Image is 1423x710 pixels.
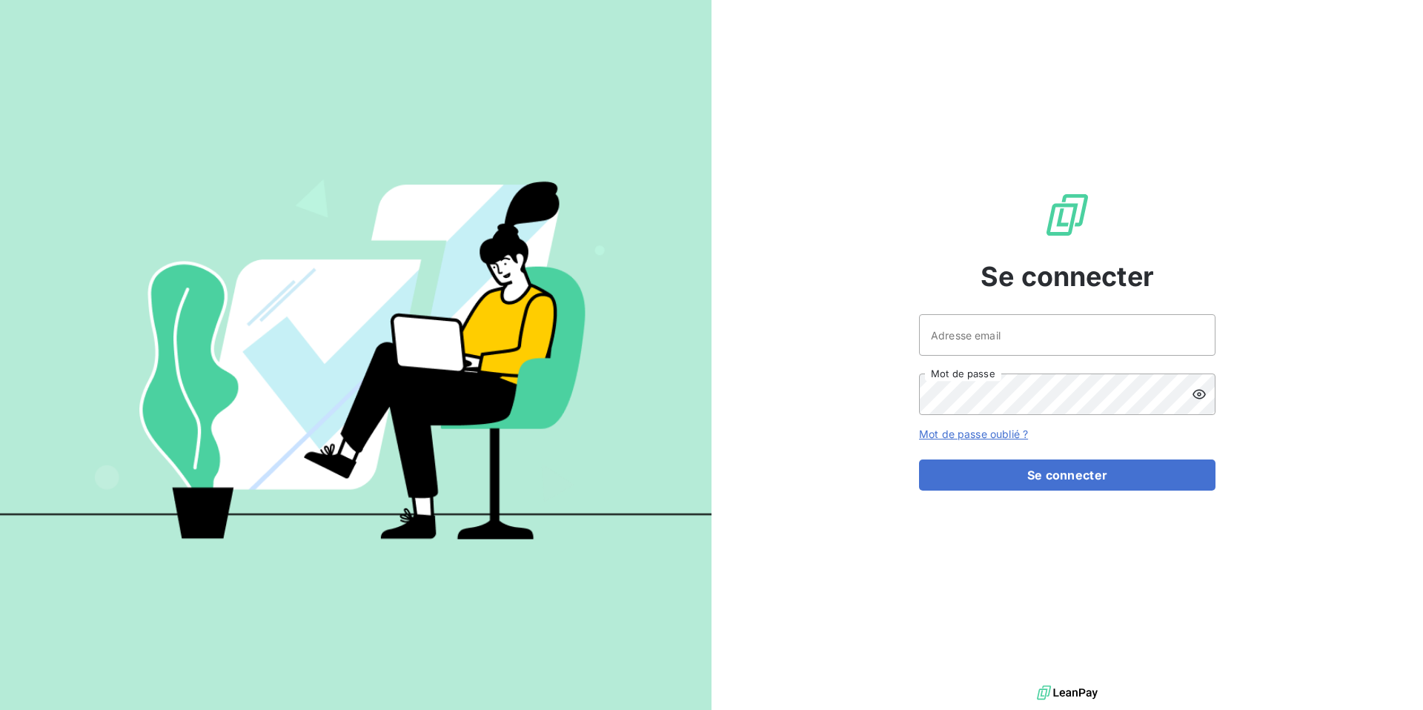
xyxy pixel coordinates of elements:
[919,459,1215,491] button: Se connecter
[919,428,1028,440] a: Mot de passe oublié ?
[1037,682,1098,704] img: logo
[981,256,1154,296] span: Se connecter
[1044,191,1091,239] img: Logo LeanPay
[919,314,1215,356] input: placeholder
